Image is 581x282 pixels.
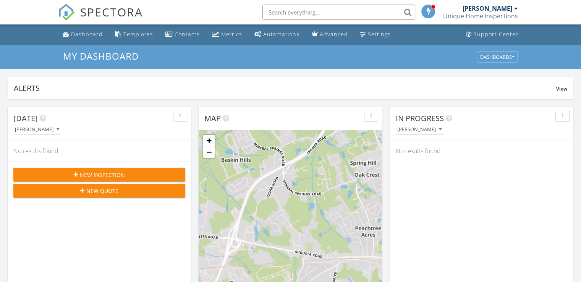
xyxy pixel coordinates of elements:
[463,28,521,42] a: Support Center
[474,31,518,38] div: Support Center
[112,28,156,42] a: Templates
[320,31,348,38] div: Advanced
[309,28,351,42] a: Advanced
[443,12,518,20] div: Unique Home Inspections
[13,168,185,182] button: New Inspection
[60,28,106,42] a: Dashboard
[80,4,143,20] span: SPECTORA
[58,10,143,26] a: SPECTORA
[86,187,118,195] span: New Quote
[477,52,518,62] button: Dashboards
[123,31,153,38] div: Templates
[463,5,512,12] div: [PERSON_NAME]
[203,146,215,158] a: Zoom out
[396,125,443,135] button: [PERSON_NAME]
[480,54,515,60] div: Dashboards
[8,141,191,161] div: No results found
[396,113,444,123] span: In Progress
[13,184,185,198] button: New Quote
[209,28,245,42] a: Metrics
[58,4,75,21] img: The Best Home Inspection Software - Spectora
[204,113,221,123] span: Map
[175,31,200,38] div: Contacts
[71,31,103,38] div: Dashboard
[368,31,391,38] div: Settings
[263,31,299,38] div: Automations
[203,135,215,146] a: Zoom in
[63,50,139,62] span: My Dashboard
[251,28,303,42] a: Automations (Basic)
[162,28,203,42] a: Contacts
[80,171,125,179] span: New Inspection
[221,31,242,38] div: Metrics
[13,125,61,135] button: [PERSON_NAME]
[262,5,415,20] input: Search everything...
[397,127,442,132] div: [PERSON_NAME]
[390,141,573,161] div: No results found
[556,86,567,92] span: View
[15,127,59,132] div: [PERSON_NAME]
[14,83,556,93] div: Alerts
[13,113,38,123] span: [DATE]
[357,28,394,42] a: Settings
